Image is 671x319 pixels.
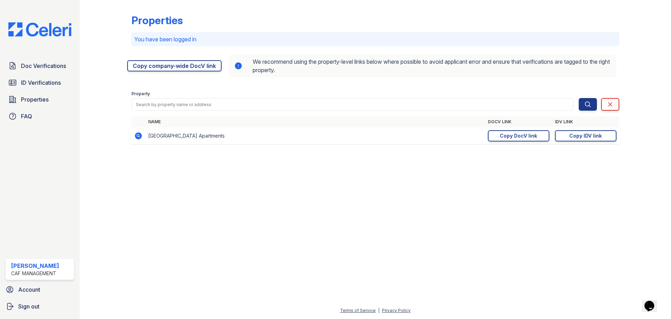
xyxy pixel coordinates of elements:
[131,91,150,97] label: Property
[145,116,485,127] th: Name
[11,270,59,277] div: CAF Management
[3,299,77,313] a: Sign out
[340,308,376,313] a: Terms of Service
[6,76,74,90] a: ID Verifications
[229,55,616,77] div: We recommend using the property-level links below where possible to avoid applicant error and ens...
[145,127,485,145] td: [GEOGRAPHIC_DATA] Apartments
[18,302,39,311] span: Sign out
[131,14,183,27] div: Properties
[555,130,616,141] a: Copy IDV link
[21,62,66,70] span: Doc Verifications
[6,92,74,106] a: Properties
[131,98,573,111] input: Search by property name or address
[500,132,537,139] div: Copy DocV link
[569,132,602,139] div: Copy IDV link
[485,116,552,127] th: DocV Link
[382,308,411,313] a: Privacy Policy
[11,262,59,270] div: [PERSON_NAME]
[18,285,40,294] span: Account
[642,291,664,312] iframe: chat widget
[127,60,222,71] a: Copy company-wide DocV link
[378,308,380,313] div: |
[21,78,61,87] span: ID Verifications
[6,59,74,73] a: Doc Verifications
[3,283,77,297] a: Account
[21,112,32,120] span: FAQ
[488,130,549,141] a: Copy DocV link
[6,109,74,123] a: FAQ
[552,116,619,127] th: IDV Link
[3,22,77,36] img: CE_Logo_Blue-a8612792a0a2168367f1c8372b55b34899dd931a85d93a1a3d3e32e68fde9ad4.png
[21,95,49,104] span: Properties
[134,35,616,43] p: You have been logged in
